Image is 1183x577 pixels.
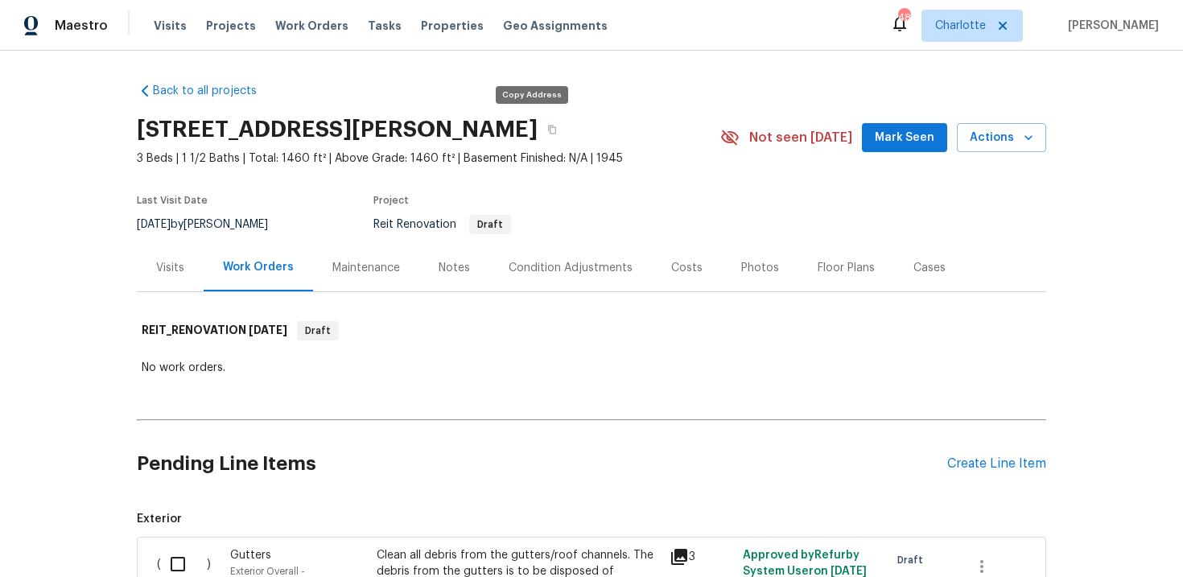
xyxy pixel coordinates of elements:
[957,123,1046,153] button: Actions
[373,219,511,230] span: Reit Renovation
[671,260,703,276] div: Costs
[249,324,287,336] span: [DATE]
[137,150,720,167] span: 3 Beds | 1 1/2 Baths | Total: 1460 ft² | Above Grade: 1460 ft² | Basement Finished: N/A | 1945
[439,260,470,276] div: Notes
[206,18,256,34] span: Projects
[275,18,348,34] span: Work Orders
[137,83,291,99] a: Back to all projects
[299,323,337,339] span: Draft
[142,321,287,340] h6: REIT_RENOVATION
[137,196,208,205] span: Last Visit Date
[947,456,1046,472] div: Create Line Item
[332,260,400,276] div: Maintenance
[137,122,538,138] h2: [STREET_ADDRESS][PERSON_NAME]
[1061,18,1159,34] span: [PERSON_NAME]
[875,128,934,148] span: Mark Seen
[137,219,171,230] span: [DATE]
[831,566,867,577] span: [DATE]
[223,259,294,275] div: Work Orders
[897,552,929,568] span: Draft
[137,215,287,234] div: by [PERSON_NAME]
[154,18,187,34] span: Visits
[509,260,633,276] div: Condition Adjustments
[749,130,852,146] span: Not seen [DATE]
[935,18,986,34] span: Charlotte
[471,220,509,229] span: Draft
[898,10,909,26] div: 48
[421,18,484,34] span: Properties
[743,550,867,577] span: Approved by Refurby System User on
[818,260,875,276] div: Floor Plans
[741,260,779,276] div: Photos
[55,18,108,34] span: Maestro
[368,20,402,31] span: Tasks
[670,547,733,567] div: 3
[913,260,946,276] div: Cases
[230,550,271,561] span: Gutters
[137,427,947,501] h2: Pending Line Items
[142,360,1041,376] div: No work orders.
[970,128,1033,148] span: Actions
[156,260,184,276] div: Visits
[373,196,409,205] span: Project
[862,123,947,153] button: Mark Seen
[503,18,608,34] span: Geo Assignments
[137,305,1046,357] div: REIT_RENOVATION [DATE]Draft
[137,511,1046,527] span: Exterior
